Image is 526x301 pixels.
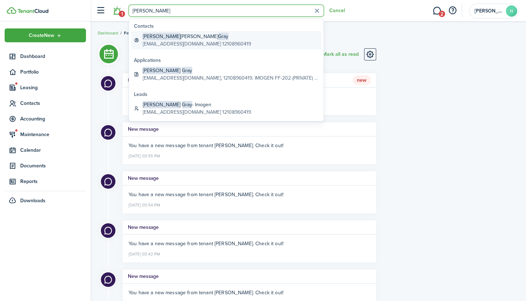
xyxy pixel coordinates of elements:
time: [DATE] 03:42 PM [129,249,160,258]
span: [PERSON_NAME] [143,33,180,40]
time: [DATE] 03:55 PM [129,151,160,160]
span: Documents [20,162,86,170]
a: [PERSON_NAME] Gray[EMAIL_ADDRESS][DOMAIN_NAME], 12108960419, IMOGEN FF-202 (PRIVATE) FF202 [STREE... [131,65,321,84]
span: Maintenance [20,131,86,138]
global-search-list-title: Contacts [134,22,321,30]
span: Feed [124,30,134,36]
span: Accounting [20,115,86,123]
span: [PERSON_NAME] [143,101,180,108]
span: Portfolio [20,68,86,76]
a: Dashboard [5,49,86,63]
span: Gray [182,101,192,108]
span: You have a new message from tenant [PERSON_NAME]. Check it out! [129,289,283,296]
span: Create New [29,33,54,38]
span: You have a new message from tenant [PERSON_NAME]. Check it out! [129,240,283,247]
span: [PERSON_NAME] [143,67,180,74]
span: Gray [182,67,192,74]
h5: New message [128,273,159,280]
avatar-text: N [506,5,517,17]
global-search-item-title: - Imogen [143,101,251,108]
a: Reports [5,174,86,188]
span: You have a new message from tenant [PERSON_NAME]. Check it out! [129,142,283,149]
img: TenantCloud [7,7,16,14]
span: Downloads [20,197,45,204]
button: Open menu [5,28,86,42]
img: TenantCloud [17,9,48,13]
time: [DATE] 03:54 PM [129,200,160,209]
span: Contacts [20,100,86,107]
a: [PERSON_NAME][PERSON_NAME]Gray[EMAIL_ADDRESS][DOMAIN_NAME] 12108960419 [131,31,321,49]
input: Search for anything... [129,5,324,17]
span: You have a new message from tenant [PERSON_NAME]. Check it out! [129,191,283,198]
h5: New message [128,224,159,231]
span: Natalie [475,9,503,14]
global-search-list-title: Leads [134,91,321,98]
span: Leasing [20,84,86,91]
h5: New message [128,125,159,133]
button: Open resource center [446,5,459,17]
a: Dashboard [98,30,118,36]
button: Open sidebar [94,4,107,17]
span: Dashboard [20,53,86,60]
global-search-item-description: [EMAIL_ADDRESS][DOMAIN_NAME] 12108960419 [143,40,251,48]
h5: New message [128,174,159,182]
span: Reports [20,178,86,185]
span: Calendar [20,146,86,154]
button: Cancel [329,8,345,14]
global-search-item-description: [EMAIL_ADDRESS][DOMAIN_NAME], 12108960419, IMOGEN FF-202 (PRIVATE) FF202 [STREET_ADDRESS] [143,74,319,82]
global-search-list-title: Applications [134,57,321,64]
h5: New message [128,76,159,84]
a: Messaging [430,2,444,20]
global-search-item-title: [PERSON_NAME] [143,33,251,40]
button: Mark all as read [322,48,359,60]
span: Gray [218,33,228,40]
global-search-item-description: [EMAIL_ADDRESS][DOMAIN_NAME] 12108960419 [143,108,251,116]
span: 2 [439,11,445,17]
button: Clear search [311,5,322,16]
a: [PERSON_NAME] Gray- Imogen[EMAIL_ADDRESS][DOMAIN_NAME] 12108960419 [131,99,321,118]
span: New [353,75,371,85]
